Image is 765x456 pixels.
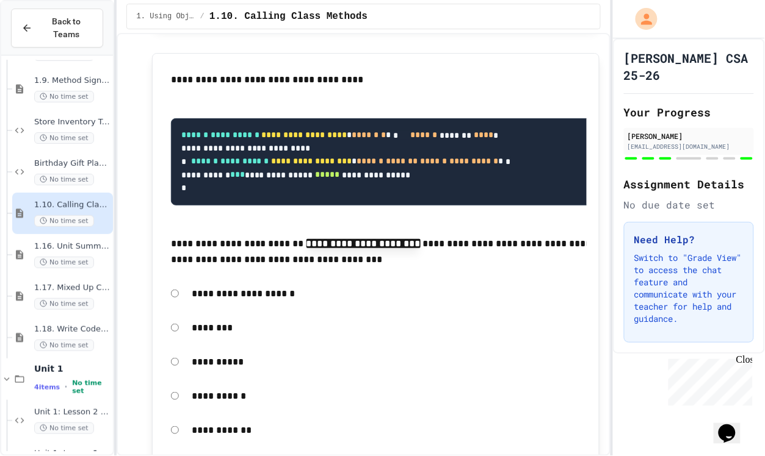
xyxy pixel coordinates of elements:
span: Back to Teams [40,15,93,41]
h3: Need Help? [634,232,744,247]
span: No time set [34,422,94,434]
span: No time set [34,340,94,351]
button: Back to Teams [11,9,103,48]
p: Switch to "Grade View" to access the chat feature and communicate with your teacher for help and ... [634,252,744,325]
span: • [65,382,67,392]
span: No time set [34,91,94,102]
iframe: chat widget [664,354,753,406]
span: 1.10. Calling Class Methods [34,200,111,210]
div: My Account [623,5,661,33]
div: [EMAIL_ADDRESS][DOMAIN_NAME] [628,142,750,151]
span: / [200,12,205,21]
span: 1.10. Calling Class Methods [209,9,368,24]
h1: [PERSON_NAME] CSA 25-26 [624,49,754,84]
div: Chat with us now!Close [5,5,84,77]
div: No due date set [624,198,754,212]
h2: Assignment Details [624,176,754,193]
span: No time set [34,215,94,227]
span: Unit 1 [34,363,111,374]
span: 4 items [34,383,60,391]
span: No time set [34,298,94,310]
span: 1. Using Objects and Methods [137,12,195,21]
span: 1.18. Write Code Practice 1.1-1.6 [34,324,111,335]
span: 1.17. Mixed Up Code Practice 1.1-1.6 [34,283,111,293]
span: Birthday Gift Planner [34,159,111,169]
span: No time set [72,379,111,395]
h2: Your Progress [624,104,754,121]
span: Store Inventory Tracker [34,117,111,127]
span: No time set [34,132,94,144]
span: 1.16. Unit Summary 1a (1.1-1.6) [34,241,111,252]
div: [PERSON_NAME] [628,130,750,141]
iframe: chat widget [714,407,753,444]
span: 1.9. Method Signatures [34,76,111,86]
span: No time set [34,174,94,185]
span: Unit 1: Lesson 2 Coding Activity 2 [34,407,111,418]
span: No time set [34,257,94,268]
